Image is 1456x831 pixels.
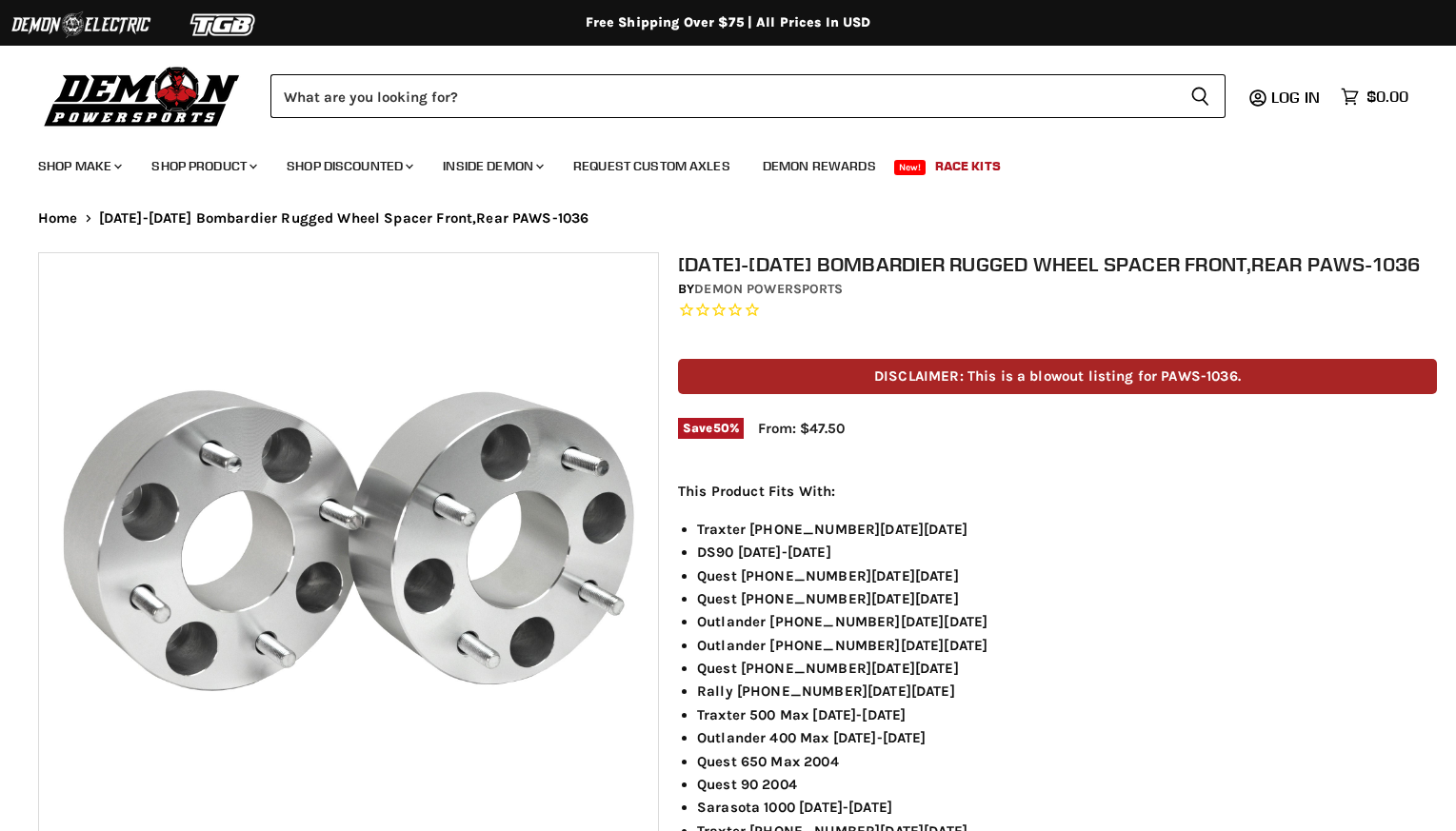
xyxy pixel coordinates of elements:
a: Inside Demon [429,147,555,186]
img: Demon Electric Logo 2 [10,7,152,43]
li: Outlander [PHONE_NUMBER][DATE][DATE] [697,634,1437,657]
li: Quest [PHONE_NUMBER][DATE][DATE] [697,564,1437,587]
li: Outlander [PHONE_NUMBER][DATE][DATE] [697,610,1437,633]
li: Traxter 500 Max [DATE]-[DATE] [697,703,1437,726]
li: Rally [PHONE_NUMBER][DATE][DATE] [697,680,1437,702]
li: Quest [PHONE_NUMBER][DATE][DATE] [697,657,1437,680]
span: Rated 0.0 out of 5 stars 0 reviews [678,301,1437,321]
span: From: $47.50 [758,420,845,437]
span: Save % [678,418,744,439]
ul: Main menu [24,139,1404,186]
span: [DATE]-[DATE] Bombardier Rugged Wheel Spacer Front,Rear PAWS-1036 [99,210,589,227]
a: Log in [1263,89,1331,106]
span: New! [894,160,927,175]
li: Quest 650 Max 2004 [697,750,1437,773]
img: TGB Logo 2 [152,7,295,43]
h1: [DATE]-[DATE] Bombardier Rugged Wheel Spacer Front,Rear PAWS-1036 [678,252,1437,276]
a: Demon Rewards [748,147,890,186]
form: Product [270,74,1226,118]
li: Quest 90 2004 [697,773,1437,796]
a: Shop Discounted [272,147,425,186]
span: Log in [1271,88,1320,107]
p: DISCLAIMER: This is a blowout listing for PAWS-1036. [678,359,1437,394]
li: Traxter [PHONE_NUMBER][DATE][DATE] [697,518,1437,541]
a: Request Custom Axles [559,147,745,186]
a: Race Kits [921,147,1015,186]
input: Search [270,74,1175,118]
div: by [678,279,1437,300]
li: Quest [PHONE_NUMBER][DATE][DATE] [697,587,1437,610]
li: DS90 [DATE]-[DATE] [697,541,1437,564]
p: This Product Fits With: [678,480,1437,503]
li: Sarasota 1000 [DATE]-[DATE] [697,796,1437,819]
a: Shop Product [137,147,269,186]
button: Search [1175,74,1226,118]
a: Shop Make [24,147,133,186]
span: 50 [713,421,729,435]
span: $0.00 [1366,88,1408,106]
a: Home [38,210,78,227]
img: Demon Powersports [38,62,247,129]
a: $0.00 [1331,83,1418,110]
a: Demon Powersports [694,281,843,297]
li: Outlander 400 Max [DATE]-[DATE] [697,726,1437,749]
